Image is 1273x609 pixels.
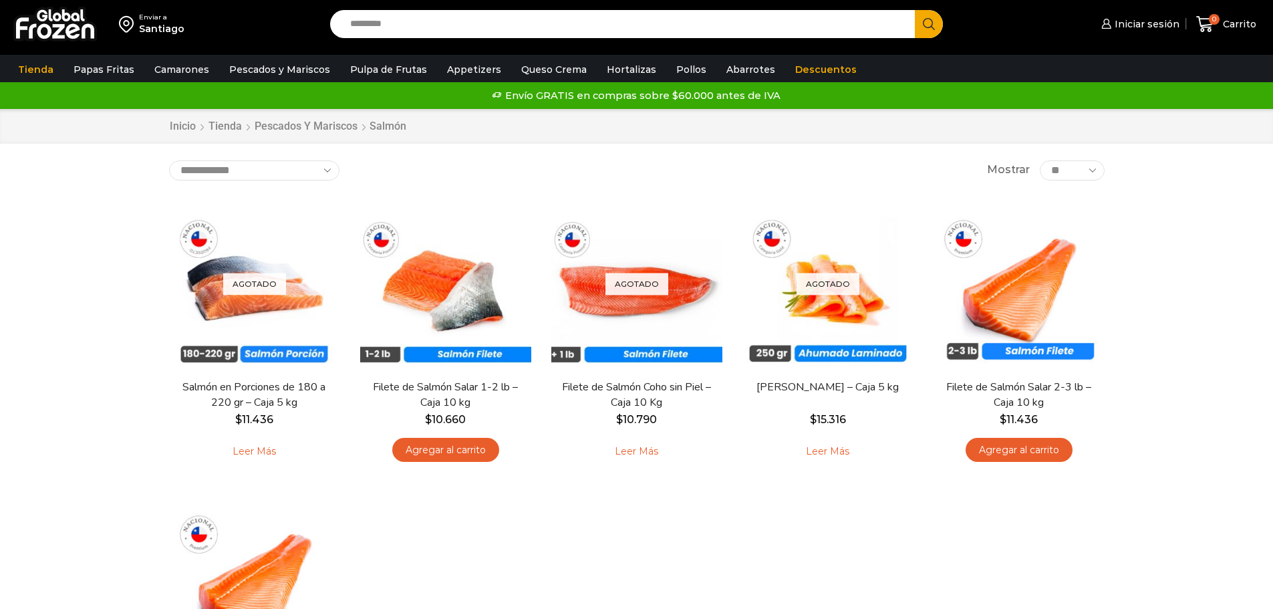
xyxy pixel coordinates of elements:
[254,119,358,134] a: Pescados y Mariscos
[11,57,60,82] a: Tienda
[67,57,141,82] a: Papas Fritas
[750,380,904,395] a: [PERSON_NAME] – Caja 5 kg
[119,13,139,35] img: address-field-icon.svg
[789,57,863,82] a: Descuentos
[515,57,593,82] a: Queso Crema
[425,413,466,426] bdi: 10.660
[235,413,273,426] bdi: 11.436
[368,380,522,410] a: Filete de Salmón Salar 1-2 lb – Caja 10 kg
[343,57,434,82] a: Pulpa de Frutas
[670,57,713,82] a: Pollos
[1220,17,1256,31] span: Carrito
[1098,11,1179,37] a: Iniciar sesión
[148,57,216,82] a: Camarones
[810,413,817,426] span: $
[139,22,184,35] div: Santiago
[720,57,782,82] a: Abarrotes
[785,438,870,466] a: Leé más sobre “Salmón Ahumado Laminado - Caja 5 kg”
[810,413,846,426] bdi: 15.316
[942,380,1095,410] a: Filete de Salmón Salar 2-3 lb – Caja 10 kg
[177,380,331,410] a: Salmón en Porciones de 180 a 220 gr – Caja 5 kg
[169,119,406,134] nav: Breadcrumb
[223,57,337,82] a: Pescados y Mariscos
[212,438,297,466] a: Leé más sobre “Salmón en Porciones de 180 a 220 gr - Caja 5 kg”
[392,438,499,463] a: Agregar al carrito: “Filete de Salmón Salar 1-2 lb – Caja 10 kg”
[425,413,432,426] span: $
[1111,17,1179,31] span: Iniciar sesión
[1000,413,1038,426] bdi: 11.436
[600,57,663,82] a: Hortalizas
[169,160,339,180] select: Pedido de la tienda
[223,273,286,295] p: Agotado
[1193,9,1260,40] a: 0 Carrito
[797,273,859,295] p: Agotado
[440,57,508,82] a: Appetizers
[235,413,242,426] span: $
[139,13,184,22] div: Enviar a
[559,380,713,410] a: Filete de Salmón Coho sin Piel – Caja 10 Kg
[605,273,668,295] p: Agotado
[1209,14,1220,25] span: 0
[594,438,679,466] a: Leé más sobre “Filete de Salmón Coho sin Piel – Caja 10 Kg”
[616,413,623,426] span: $
[169,119,196,134] a: Inicio
[966,438,1073,463] a: Agregar al carrito: “Filete de Salmón Salar 2-3 lb - Caja 10 kg”
[987,162,1030,178] span: Mostrar
[370,120,406,132] h1: Salmón
[915,10,943,38] button: Search button
[208,119,243,134] a: Tienda
[616,413,657,426] bdi: 10.790
[1000,413,1006,426] span: $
